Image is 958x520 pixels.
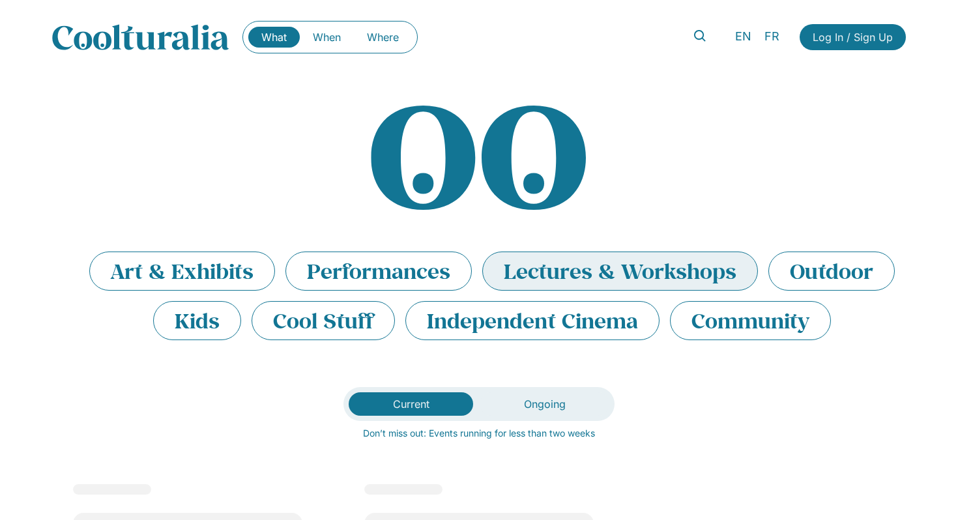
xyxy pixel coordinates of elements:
a: Log In / Sign Up [800,24,906,50]
span: Current [393,397,429,411]
span: Ongoing [524,397,566,411]
span: EN [735,30,751,44]
a: FR [758,27,786,46]
li: Cool Stuff [252,301,395,340]
a: When [300,27,354,48]
a: EN [729,27,758,46]
li: Performances [285,252,472,291]
li: Kids [153,301,241,340]
li: Outdoor [768,252,895,291]
span: Log In / Sign Up [813,29,893,45]
a: Where [354,27,412,48]
li: Lectures & Workshops [482,252,758,291]
li: Art & Exhibits [89,252,275,291]
a: What [248,27,300,48]
li: Community [670,301,831,340]
span: FR [764,30,779,44]
p: Don’t miss out: Events running for less than two weeks [52,426,906,440]
nav: Menu [248,27,412,48]
li: Independent Cinema [405,301,660,340]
